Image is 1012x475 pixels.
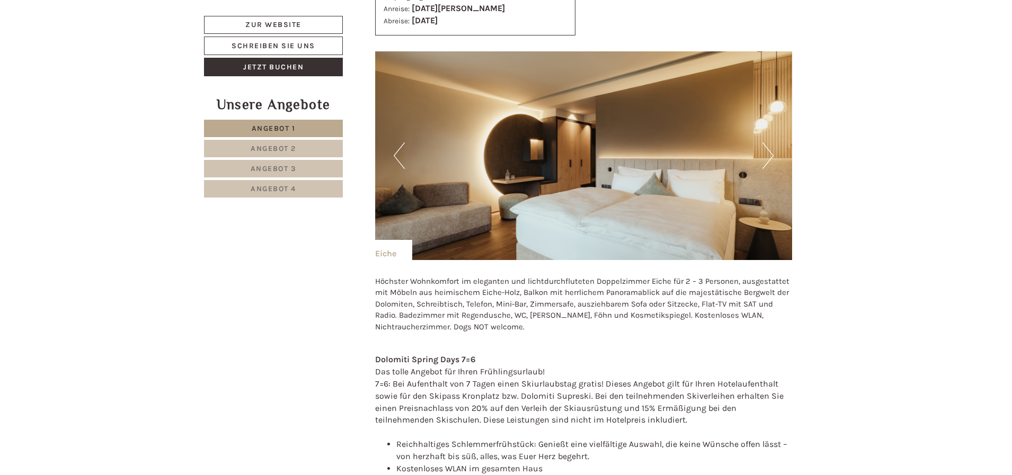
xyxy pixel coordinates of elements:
a: Zur Website [204,16,343,34]
a: Schreiben Sie uns [204,37,343,55]
span: Angebot 2 [251,144,296,153]
span: Angebot 1 [252,124,296,133]
div: Dolomiti Spring Days 7=6 [375,354,793,366]
div: Hotel B&B Feldmessner [16,31,172,39]
small: 18:06 [16,51,172,59]
button: Previous [394,142,405,169]
b: [DATE][PERSON_NAME] [412,3,505,13]
li: Kostenloses WLAN im gesamten Haus [396,463,793,475]
small: Abreise: [384,17,410,25]
p: Höchster Wohnkomfort im eleganten und lichtdurchfluteten Doppelzimmer Eiche für 2 – 3 Personen, a... [375,276,793,333]
div: Montag [186,8,231,26]
button: Next [762,142,774,169]
b: [DATE] [412,15,438,25]
li: Reichhaltiges Schlemmerfrühstück: Genießt eine vielfältige Auswahl, die keine Wünsche offen lässt... [396,438,793,463]
div: Das tolle Angebot für Ihren Frühlingsurlaub! 7=6: Bei Aufenthalt von 7 Tagen einen Skiurlaubstag ... [375,366,793,426]
button: Senden [350,279,416,298]
span: Angebot 3 [251,164,297,173]
img: image [375,51,793,260]
a: Jetzt buchen [204,58,343,76]
div: Eiche [375,240,412,260]
span: Angebot 4 [251,184,296,193]
div: Unsere Angebote [204,95,343,114]
small: Anreise: [384,5,410,13]
div: Guten Tag, wie können wir Ihnen helfen? [8,29,177,61]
